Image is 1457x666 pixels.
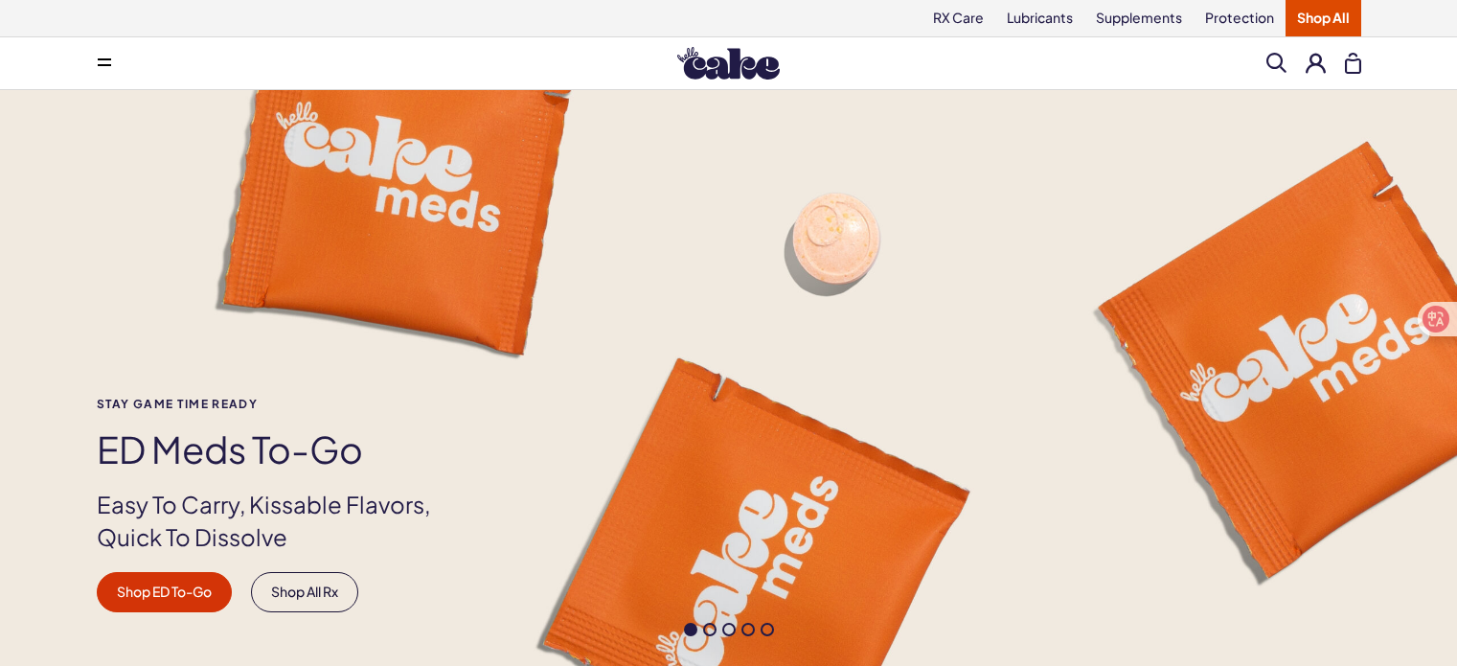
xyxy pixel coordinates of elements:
p: Easy To Carry, Kissable Flavors, Quick To Dissolve [97,489,463,553]
span: Stay Game time ready [97,398,463,410]
a: Shop All Rx [251,572,358,612]
h1: ED Meds to-go [97,429,463,470]
a: Shop ED To-Go [97,572,232,612]
img: Hello Cake [677,47,780,80]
